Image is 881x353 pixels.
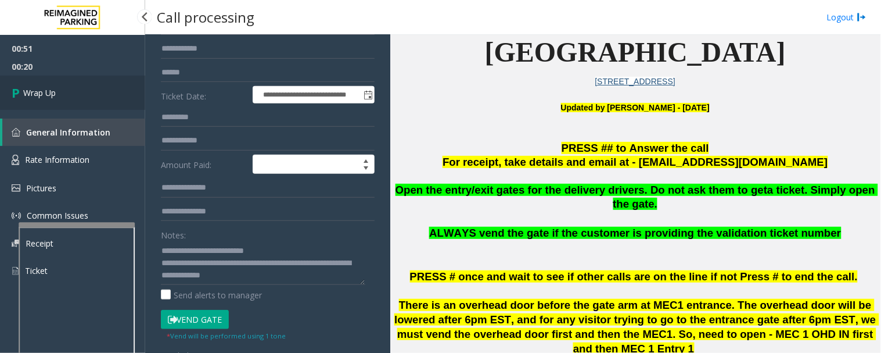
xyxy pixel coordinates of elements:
[827,11,866,23] a: Logout
[167,331,286,340] small: Vend will be performed using 1 tone
[395,184,768,196] span: Open the entry/exit gates for the delivery drivers. Do not ask them to get
[2,119,145,146] a: General Information
[158,155,250,174] label: Amount Paid:
[161,225,186,241] label: Notes:
[857,11,866,23] img: logout
[25,154,89,165] span: Rate Information
[27,210,88,221] span: Common Issues
[161,310,229,330] button: Vend Gate
[23,87,56,99] span: Wrap Up
[151,3,260,31] h3: Call processing
[12,266,19,276] img: 'icon'
[361,87,374,103] span: Toggle popup
[358,155,374,165] span: Increase value
[562,142,709,154] span: PRESS ## to Answer the call
[161,289,262,301] label: Send alerts to manager
[429,227,841,239] span: ALWAYS vend the gate if the customer is providing the validation ticket number
[12,240,20,247] img: 'icon'
[595,77,675,86] a: [STREET_ADDRESS]
[12,184,20,192] img: 'icon'
[358,165,374,174] span: Decrease value
[410,270,858,283] span: PRESS # once and wait to see if other calls are on the line if not Press # to end the call.
[12,155,19,165] img: 'icon'
[158,86,250,104] label: Ticket Date:
[12,211,21,220] img: 'icon'
[12,128,20,137] img: 'icon'
[26,183,56,194] span: Pictures
[26,127,110,138] span: General Information
[443,156,828,168] span: For receipt, take details and email at - [EMAIL_ADDRESS][DOMAIN_NAME]
[485,37,786,67] span: [GEOGRAPHIC_DATA]
[561,103,710,112] b: Updated by [PERSON_NAME] - [DATE]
